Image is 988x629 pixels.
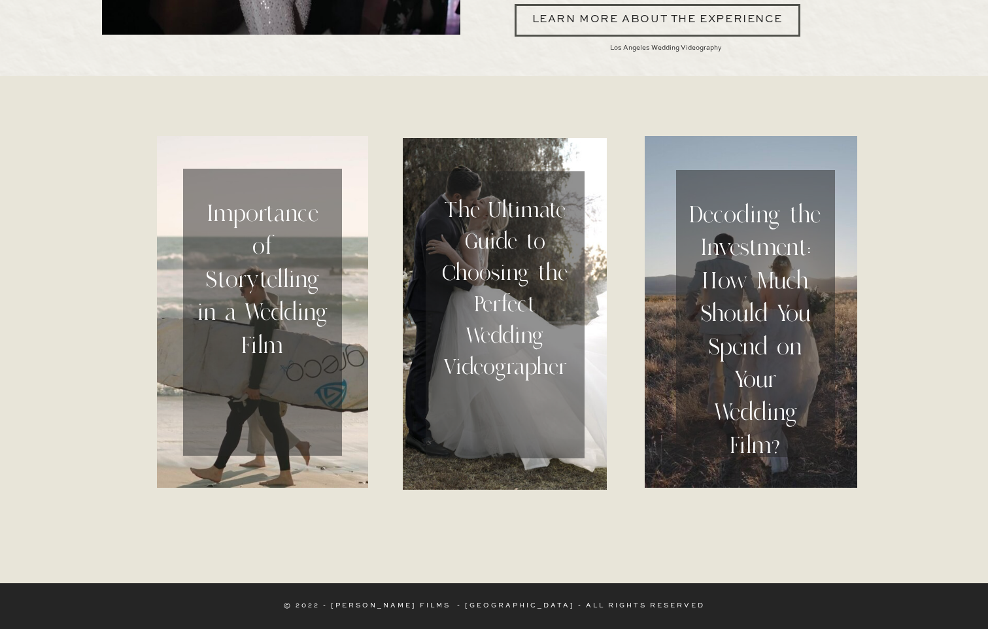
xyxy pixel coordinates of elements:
[690,198,821,440] a: Decoding the Investment: How Much Should You Spend on Your Wedding Film?
[610,42,740,57] h2: Los Angeles Wedding Videography
[197,197,328,439] a: Importance of Storytelling in a Wedding Film
[439,194,571,436] a: The Ultimate Guide to Choosing the Perfect Wedding Videographer
[157,602,832,611] p: © 2022 - [PERSON_NAME] films - [GEOGRAPHIC_DATA] - all rights reserved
